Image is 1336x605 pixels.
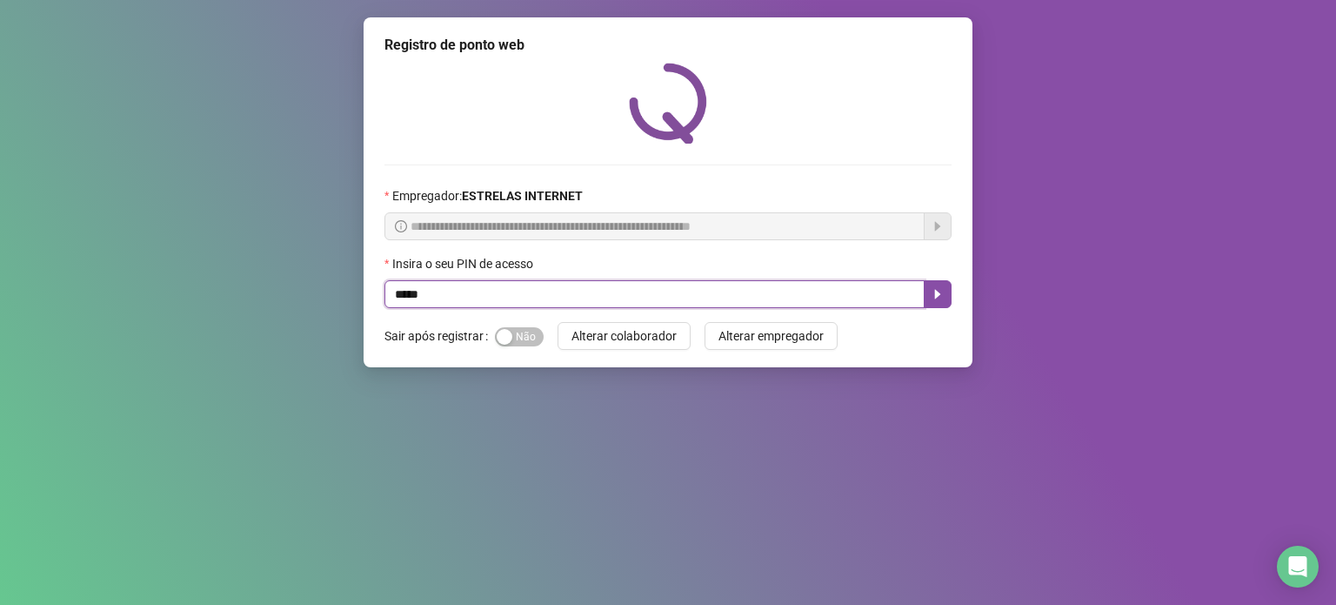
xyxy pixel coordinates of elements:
[384,35,952,56] div: Registro de ponto web
[462,189,583,203] strong: ESTRELAS INTERNET
[571,326,677,346] span: Alterar colaborador
[392,186,583,205] span: Empregador :
[1277,546,1319,588] div: Open Intercom Messenger
[558,322,691,350] button: Alterar colaborador
[395,220,407,232] span: info-circle
[718,326,824,346] span: Alterar empregador
[384,322,495,350] label: Sair após registrar
[931,287,945,301] span: caret-right
[705,322,838,350] button: Alterar empregador
[629,63,707,144] img: QRPoint
[384,254,544,273] label: Insira o seu PIN de acesso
